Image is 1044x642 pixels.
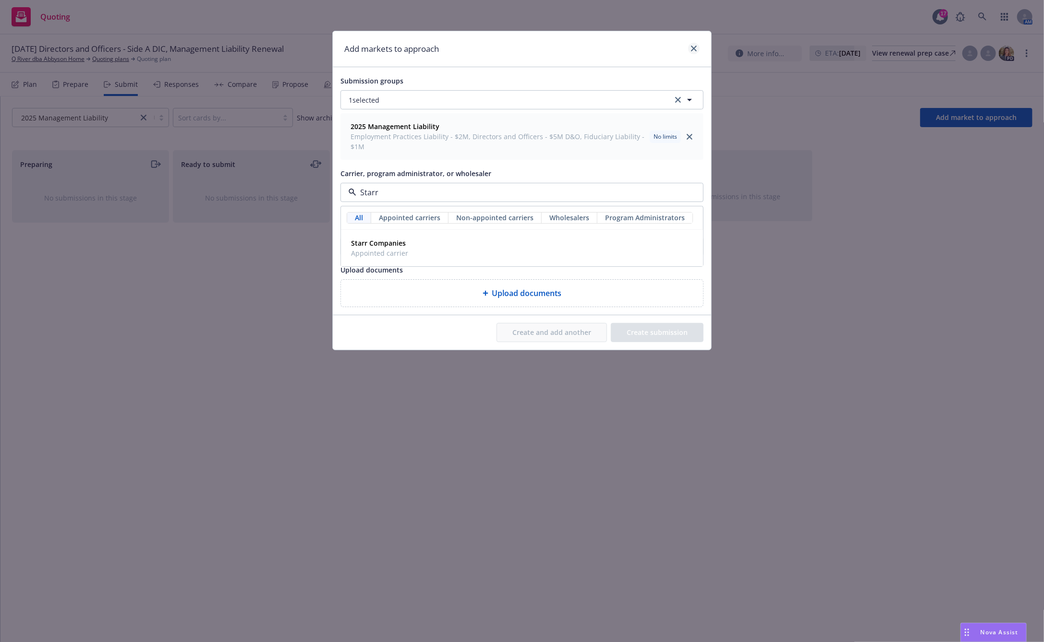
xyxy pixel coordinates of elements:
span: Employment Practices Liability - $2M, Directors and Officers - $5M D&O, Fiduciary Liability - $1M [351,131,646,152]
span: All [355,213,363,223]
a: close [688,43,700,54]
span: Upload documents [492,287,562,299]
span: Appointed carriers [379,213,440,223]
span: Non-appointed carriers [456,213,534,223]
div: Upload documents [340,279,704,307]
span: Nova Assist [981,628,1019,636]
span: No limits [654,132,677,141]
span: Program Administrators [605,213,685,223]
span: 1 selected [349,95,379,105]
strong: Starr Companies [351,238,406,248]
a: View Top Trading Partners [611,204,704,214]
input: Select a carrier, program administrator, or wholesaler [356,187,684,198]
a: close [684,131,695,143]
div: Drag to move [961,623,973,642]
span: Appointed carrier [351,248,408,258]
a: clear selection [672,94,684,106]
span: Wholesalers [549,213,589,223]
span: Submission groups [340,76,403,85]
h1: Add markets to approach [344,43,439,55]
strong: 2025 Management Liability [351,122,439,131]
button: 1selectedclear selection [340,90,704,109]
span: Carrier, program administrator, or wholesaler [340,169,491,178]
button: Nova Assist [960,623,1027,642]
span: Upload documents [340,265,403,274]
